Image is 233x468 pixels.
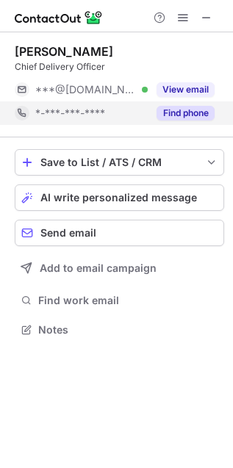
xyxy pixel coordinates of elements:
[15,255,224,281] button: Add to email campaign
[15,220,224,246] button: Send email
[157,82,215,97] button: Reveal Button
[15,60,224,73] div: Chief Delivery Officer
[38,323,218,336] span: Notes
[40,227,96,239] span: Send email
[40,156,198,168] div: Save to List / ATS / CRM
[15,149,224,176] button: save-profile-one-click
[15,44,113,59] div: [PERSON_NAME]
[40,262,157,274] span: Add to email campaign
[15,320,224,340] button: Notes
[157,106,215,120] button: Reveal Button
[15,184,224,211] button: AI write personalized message
[38,294,218,307] span: Find work email
[15,290,224,311] button: Find work email
[35,83,137,96] span: ***@[DOMAIN_NAME]
[40,192,197,204] span: AI write personalized message
[15,9,103,26] img: ContactOut v5.3.10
